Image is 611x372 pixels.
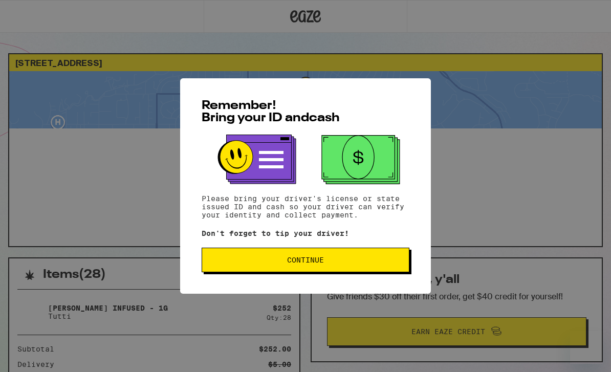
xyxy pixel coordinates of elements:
[202,248,409,272] button: Continue
[202,194,409,219] p: Please bring your driver's license or state issued ID and cash so your driver can verify your ide...
[287,256,324,264] span: Continue
[202,100,340,124] span: Remember! Bring your ID and cash
[202,229,409,237] p: Don't forget to tip your driver!
[570,331,603,364] iframe: Button to launch messaging window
